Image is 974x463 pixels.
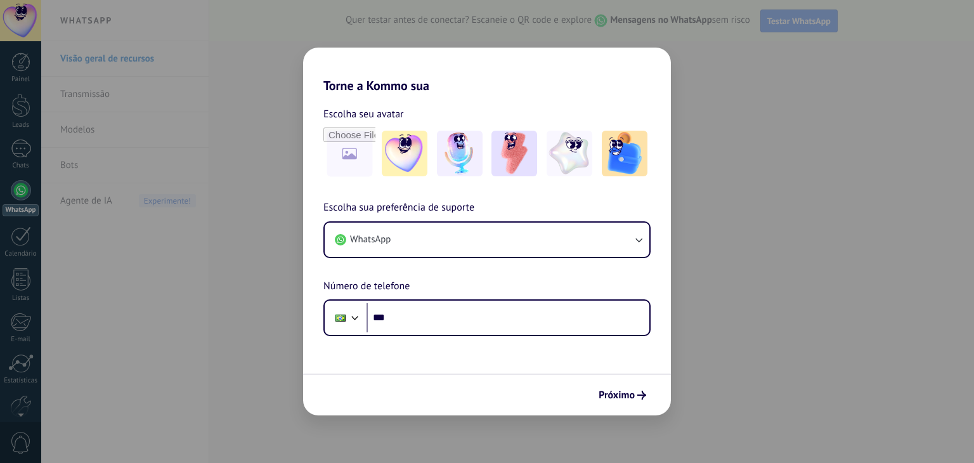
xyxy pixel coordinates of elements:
button: Próximo [593,384,652,406]
button: WhatsApp [325,223,649,257]
h2: Torne a Kommo sua [303,48,671,93]
img: -4.jpeg [547,131,592,176]
span: Número de telefone [323,278,410,295]
span: Escolha seu avatar [323,106,404,122]
img: -3.jpeg [491,131,537,176]
div: Brazil: + 55 [328,304,353,331]
span: WhatsApp [350,233,391,246]
img: -5.jpeg [602,131,647,176]
span: Escolha sua preferência de suporte [323,200,474,216]
img: -2.jpeg [437,131,483,176]
img: -1.jpeg [382,131,427,176]
span: Próximo [599,391,635,400]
